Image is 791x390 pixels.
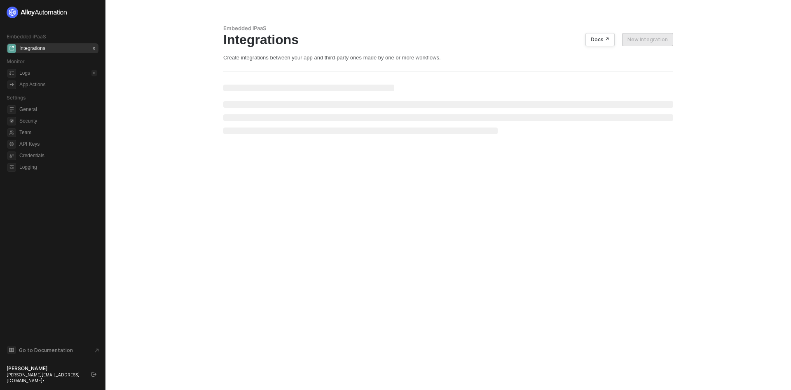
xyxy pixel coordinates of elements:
[591,36,609,43] div: Docs ↗
[7,163,16,172] span: logging
[19,81,45,88] div: App Actions
[91,45,97,52] div: 0
[19,151,97,161] span: Credentials
[7,44,16,53] span: integrations
[7,7,68,18] img: logo
[19,128,97,137] span: Team
[7,151,16,160] span: credentials
[19,347,73,354] span: Go to Documentation
[7,95,26,101] span: Settings
[223,54,673,61] div: Create integrations between your app and third-party ones made by one or more workflows.
[19,162,97,172] span: Logging
[7,365,84,372] div: [PERSON_NAME]
[7,140,16,149] span: api-key
[585,33,615,46] button: Docs ↗
[7,345,99,355] a: Knowledge Base
[19,104,97,114] span: General
[7,69,16,78] span: icon-logs
[19,70,30,77] div: Logs
[19,45,45,52] div: Integrations
[7,372,84,383] div: [PERSON_NAME][EMAIL_ADDRESS][DOMAIN_NAME] •
[622,33,673,46] button: New Integration
[19,139,97,149] span: API Keys
[19,116,97,126] span: Security
[7,105,16,114] span: general
[93,346,101,355] span: document-arrow
[7,117,16,125] span: security
[7,58,25,64] span: Monitor
[91,372,96,377] span: logout
[7,33,46,40] span: Embedded iPaaS
[7,128,16,137] span: team
[7,80,16,89] span: icon-app-actions
[223,32,673,47] div: Integrations
[7,7,98,18] a: logo
[91,70,97,76] div: 0
[223,25,673,32] div: Embedded iPaaS
[7,346,16,354] span: documentation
